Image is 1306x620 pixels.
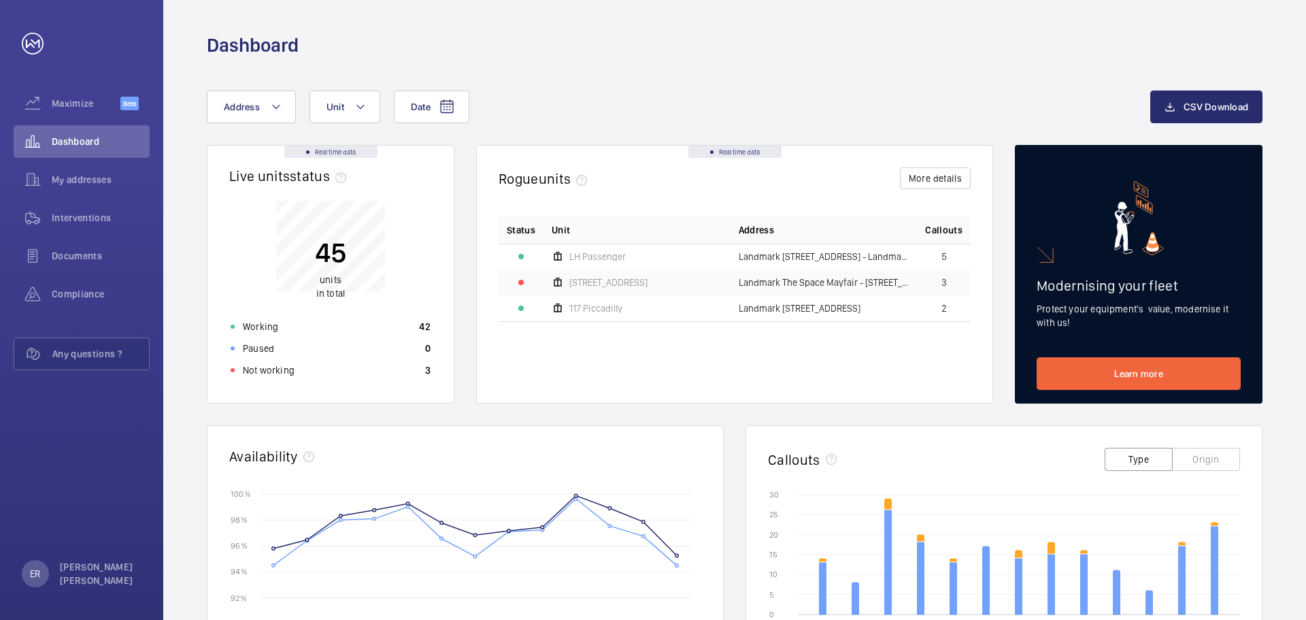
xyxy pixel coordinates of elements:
[309,91,380,123] button: Unit
[52,249,150,263] span: Documents
[499,170,592,187] h2: Rogue
[243,363,295,377] p: Not working
[315,235,346,270] p: 45
[941,278,947,287] span: 3
[52,211,150,225] span: Interventions
[120,97,139,110] span: Beta
[231,489,251,498] text: 100 %
[425,363,431,377] p: 3
[769,610,774,619] text: 0
[30,567,40,581] p: ER
[52,135,150,148] span: Dashboard
[769,530,778,540] text: 20
[1037,277,1241,294] h2: Modernising your fleet
[925,223,962,237] span: Callouts
[769,590,774,600] text: 5
[224,101,260,112] span: Address
[569,252,626,261] span: LH Passenger
[284,146,378,158] div: Real time data
[941,252,947,261] span: 5
[769,570,777,579] text: 10
[394,91,469,123] button: Date
[207,91,296,123] button: Address
[739,223,774,237] span: Address
[1172,448,1240,471] button: Origin
[425,342,431,355] p: 0
[229,167,352,184] h2: Live units
[739,278,909,287] span: Landmark The Space Mayfair - [STREET_ADDRESS]
[231,515,248,525] text: 98 %
[1114,181,1164,255] img: marketing-card.svg
[60,560,141,587] p: [PERSON_NAME] [PERSON_NAME]
[231,541,248,551] text: 96 %
[769,510,778,519] text: 25
[231,593,247,602] text: 92 %
[411,101,431,112] span: Date
[569,304,622,313] span: 117 Piccadilly
[1037,302,1241,329] p: Protect your equipment's value, modernise it with us!
[207,33,299,58] h1: Dashboard
[688,146,782,158] div: Real time data
[769,490,779,500] text: 30
[507,223,535,237] p: Status
[52,287,150,301] span: Compliance
[419,320,431,333] p: 42
[1037,357,1241,390] a: Learn more
[569,278,648,287] span: [STREET_ADDRESS]
[231,567,248,576] text: 94 %
[539,170,593,187] span: units
[52,173,150,186] span: My addresses
[1105,448,1173,471] button: Type
[243,320,278,333] p: Working
[768,451,820,468] h2: Callouts
[1150,91,1262,123] button: CSV Download
[552,223,570,237] span: Unit
[315,273,346,300] p: in total
[320,274,341,285] span: units
[290,167,352,184] span: status
[769,550,777,559] text: 15
[1184,101,1248,112] span: CSV Download
[52,97,120,110] span: Maximize
[326,101,344,112] span: Unit
[243,342,274,355] p: Paused
[739,252,909,261] span: Landmark [STREET_ADDRESS] - Landmark Office Space - [GEOGRAPHIC_DATA]
[941,304,947,313] span: 2
[900,167,971,189] button: More details
[52,347,149,361] span: Any questions ?
[229,448,298,465] h2: Availability
[739,304,860,313] span: Landmark [STREET_ADDRESS]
